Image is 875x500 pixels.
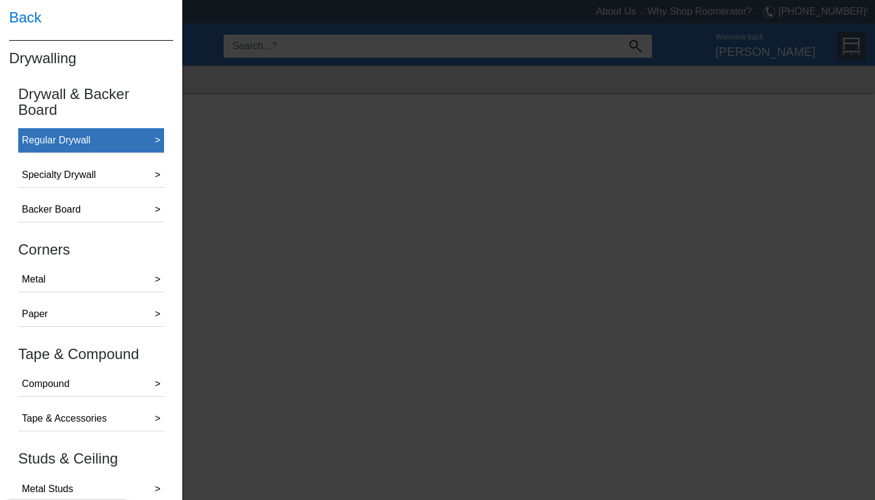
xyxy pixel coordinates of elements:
div: > [155,377,160,391]
button: Backer Board> [18,197,164,222]
div: Paper [22,307,48,321]
h4: Corners [18,242,164,258]
button: Regular Drywall> [18,128,164,153]
div: > [155,482,160,496]
button: Specialty Drywall> [18,163,164,188]
button: Compound> [18,372,164,397]
h4: Studs & Ceiling [18,451,164,467]
div: Tape & Accessories [22,411,107,426]
div: Specialty Drywall [22,168,96,182]
div: > [155,202,160,217]
div: > [155,168,160,182]
div: Metal [22,272,46,287]
div: Regular Drywall [22,133,91,148]
button: Paper> [18,302,164,327]
div: > [155,307,160,321]
div: Metal Studs [22,482,73,496]
button: Metal> [18,267,164,292]
div: > [155,133,160,148]
div: > [155,411,160,426]
h4: Tape & Compound [18,346,164,362]
h4: Drywalling [9,40,173,76]
div: Backer Board [22,202,81,217]
div: Compound [22,377,69,391]
div: > [155,272,160,287]
button: Tape & Accessories> [18,406,164,431]
h4: Drywall & Backer Board [18,86,164,118]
